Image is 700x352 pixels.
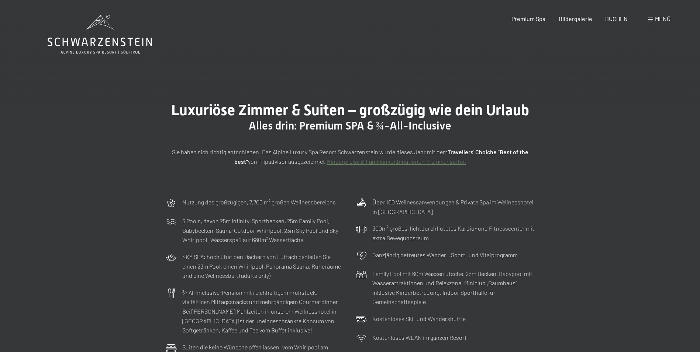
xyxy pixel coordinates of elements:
span: Alles drin: Premium SPA & ¾-All-Inclusive [249,119,452,132]
p: ¾ All-inclusive-Pension mit reichhaltigem Frühstück, vielfältigen Mittagssnacks und mehrgängigem ... [182,288,345,335]
p: Kostenloses WLAN im ganzen Resort [372,333,467,342]
p: Über 100 Wellnessanwendungen & Private Spa im Wellnesshotel in [GEOGRAPHIC_DATA] [372,197,535,216]
strong: Travellers' Choiche "Best of the best" [234,148,528,165]
p: Family Pool mit 60m Wasserrutsche, 25m Becken, Babypool mit Wasserattraktionen und Relaxzone. Min... [372,269,535,307]
span: Menü [655,15,670,22]
span: Luxuriöse Zimmer & Suiten – großzügig wie dein Urlaub [171,101,529,119]
p: Sie haben sich richtig entschieden: Das Alpine Luxury Spa Resort Schwarzenstein wurde dieses Jahr... [166,147,535,166]
a: Premium Spa [511,15,545,22]
a: Bildergalerie [559,15,592,22]
a: Kinderpreise & Familienkonbinationen- Familiensuiten [327,158,466,165]
p: SKY SPA: hoch über den Dächern von Luttach genießen Sie einen 23m Pool, einen Whirlpool, Panorama... [182,252,345,280]
a: BUCHEN [605,15,628,22]
p: 6 Pools, davon 25m Infinity-Sportbecken, 25m Family Pool, Babybecken, Sauna-Outdoor Whirlpool, 23... [182,216,345,245]
p: Nutzung des großzügigen, 7.700 m² großen Wellnessbereichs [182,197,336,207]
p: Ganzjährig betreutes Wander-, Sport- und Vitalprogramm [372,250,518,260]
p: 300m² großes, lichtdurchflutetes Kardio- und Fitnesscenter mit extra Bewegungsraum [372,224,535,242]
p: Kostenloses Ski- und Wandershuttle [372,314,466,324]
